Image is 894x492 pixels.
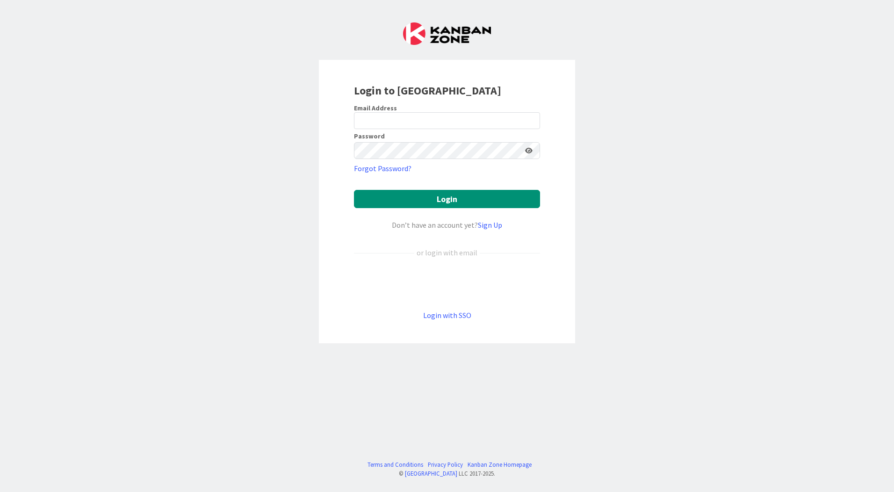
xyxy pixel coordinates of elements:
div: or login with email [414,247,480,258]
a: [GEOGRAPHIC_DATA] [405,470,457,477]
a: Kanban Zone Homepage [468,460,532,469]
div: Don’t have an account yet? [354,219,540,231]
label: Email Address [354,104,397,112]
img: Kanban Zone [403,22,491,45]
a: Forgot Password? [354,163,411,174]
b: Login to [GEOGRAPHIC_DATA] [354,83,501,98]
iframe: Sign in with Google Button [349,274,545,294]
div: © LLC 2017- 2025 . [363,469,532,478]
a: Privacy Policy [428,460,463,469]
label: Password [354,133,385,139]
a: Sign Up [478,220,502,230]
a: Terms and Conditions [368,460,423,469]
a: Login with SSO [423,311,471,320]
button: Login [354,190,540,208]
